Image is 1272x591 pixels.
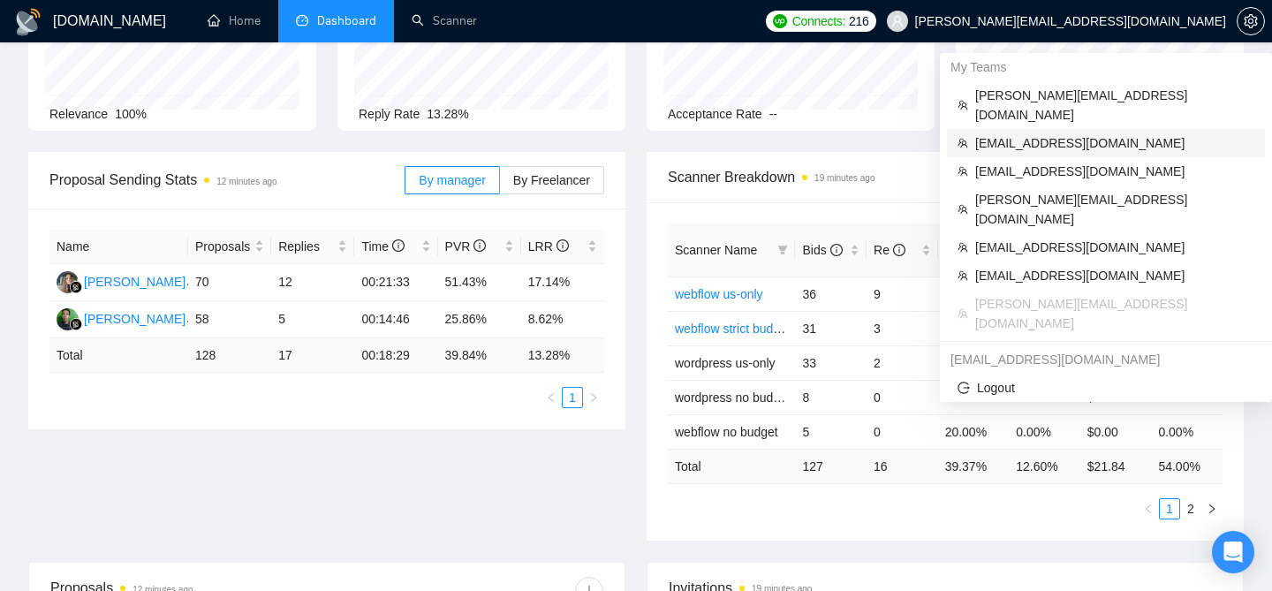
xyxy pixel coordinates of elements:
[668,166,1223,188] span: Scanner Breakdown
[938,414,1010,449] td: 20.00%
[1237,7,1265,35] button: setting
[975,86,1254,125] span: [PERSON_NAME][EMAIL_ADDRESS][DOMAIN_NAME]
[1151,414,1223,449] td: 0.00%
[392,239,405,252] span: info-circle
[216,177,276,186] time: 12 minutes ago
[938,449,1010,483] td: 39.37 %
[354,301,437,338] td: 00:14:46
[975,190,1254,229] span: [PERSON_NAME][EMAIL_ADDRESS][DOMAIN_NAME]
[49,169,405,191] span: Proposal Sending Stats
[49,107,108,121] span: Relevance
[278,237,334,256] span: Replies
[773,14,787,28] img: upwork-logo.png
[792,11,845,31] span: Connects:
[867,345,938,380] td: 2
[958,378,1254,398] span: Logout
[1201,498,1223,519] button: right
[1009,414,1080,449] td: 0.00%
[777,245,788,255] span: filter
[296,14,308,27] span: dashboard
[668,449,795,483] td: Total
[769,107,777,121] span: --
[1160,499,1179,519] a: 1
[271,338,354,373] td: 17
[438,338,521,373] td: 39.84 %
[1009,449,1080,483] td: 12.60 %
[1151,449,1223,483] td: 54.00 %
[528,239,569,254] span: LRR
[84,309,185,329] div: [PERSON_NAME]
[563,388,582,407] a: 1
[795,414,867,449] td: 5
[802,243,842,257] span: Bids
[49,338,188,373] td: Total
[958,204,968,215] span: team
[849,11,868,31] span: 216
[891,15,904,27] span: user
[541,387,562,408] li: Previous Page
[675,425,778,439] span: webflow no budget
[188,230,271,264] th: Proposals
[317,13,376,28] span: Dashboard
[188,301,271,338] td: 58
[438,301,521,338] td: 25.86%
[271,230,354,264] th: Replies
[814,173,874,183] time: 19 minutes ago
[188,264,271,301] td: 70
[445,239,487,254] span: PVR
[1080,414,1152,449] td: $0.00
[867,380,938,414] td: 0
[795,311,867,345] td: 31
[412,13,477,28] a: searchScanner
[940,345,1272,374] div: nara.makan@gigradar.io
[57,308,79,330] img: FA
[958,308,968,319] span: team
[975,162,1254,181] span: [EMAIL_ADDRESS][DOMAIN_NAME]
[975,294,1254,333] span: [PERSON_NAME][EMAIL_ADDRESS][DOMAIN_NAME]
[1138,498,1159,519] li: Previous Page
[541,387,562,408] button: left
[354,264,437,301] td: 00:21:33
[521,264,604,301] td: 17.14%
[438,264,521,301] td: 51.43%
[84,272,185,292] div: [PERSON_NAME]
[419,173,485,187] span: By manager
[521,301,604,338] td: 8.62%
[1238,14,1264,28] span: setting
[1212,531,1254,573] div: Open Intercom Messenger
[675,287,763,301] a: webflow us-only
[830,244,843,256] span: info-circle
[867,414,938,449] td: 0
[115,107,147,121] span: 100%
[1143,504,1154,514] span: left
[1207,504,1217,514] span: right
[271,264,354,301] td: 12
[958,100,968,110] span: team
[795,449,867,483] td: 127
[583,387,604,408] button: right
[975,238,1254,257] span: [EMAIL_ADDRESS][DOMAIN_NAME]
[473,239,486,252] span: info-circle
[562,387,583,408] li: 1
[975,133,1254,153] span: [EMAIL_ADDRESS][DOMAIN_NAME]
[588,392,599,403] span: right
[975,266,1254,285] span: [EMAIL_ADDRESS][DOMAIN_NAME]
[958,166,968,177] span: team
[874,243,905,257] span: Re
[1201,498,1223,519] li: Next Page
[668,107,762,121] span: Acceptance Rate
[513,173,590,187] span: By Freelancer
[1237,14,1265,28] a: setting
[271,301,354,338] td: 5
[427,107,468,121] span: 13.28%
[70,318,82,330] img: gigradar-bm.png
[195,237,251,256] span: Proposals
[57,274,185,288] a: LK[PERSON_NAME]
[795,345,867,380] td: 33
[958,270,968,281] span: team
[795,277,867,311] td: 36
[867,449,938,483] td: 16
[1080,449,1152,483] td: $ 21.84
[675,356,776,370] span: wordpress us-only
[208,13,261,28] a: homeHome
